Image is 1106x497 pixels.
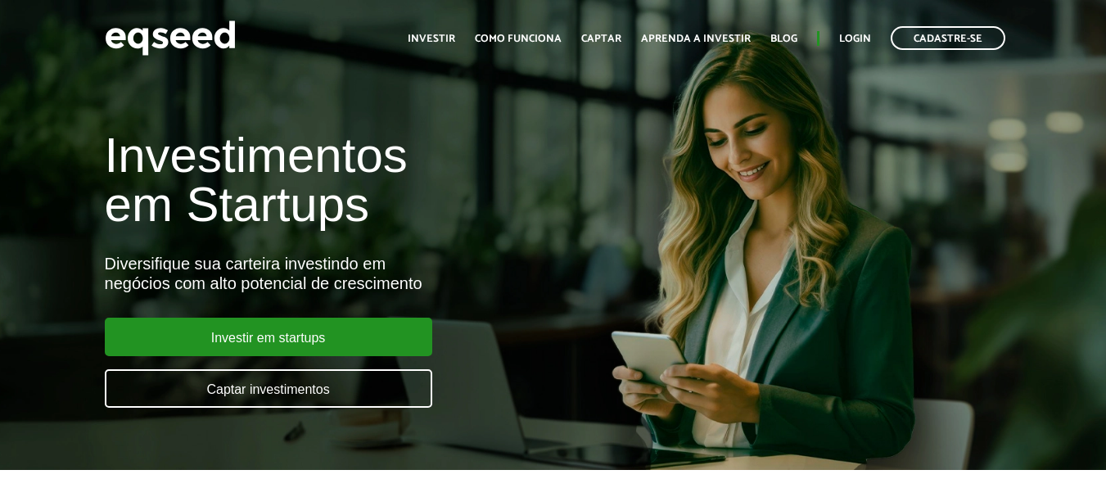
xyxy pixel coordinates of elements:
[408,34,455,44] a: Investir
[105,254,634,293] div: Diversifique sua carteira investindo em negócios com alto potencial de crescimento
[581,34,621,44] a: Captar
[641,34,751,44] a: Aprenda a investir
[475,34,562,44] a: Como funciona
[105,318,432,356] a: Investir em startups
[105,369,432,408] a: Captar investimentos
[839,34,871,44] a: Login
[105,131,634,229] h1: Investimentos em Startups
[105,16,236,60] img: EqSeed
[770,34,797,44] a: Blog
[891,26,1005,50] a: Cadastre-se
